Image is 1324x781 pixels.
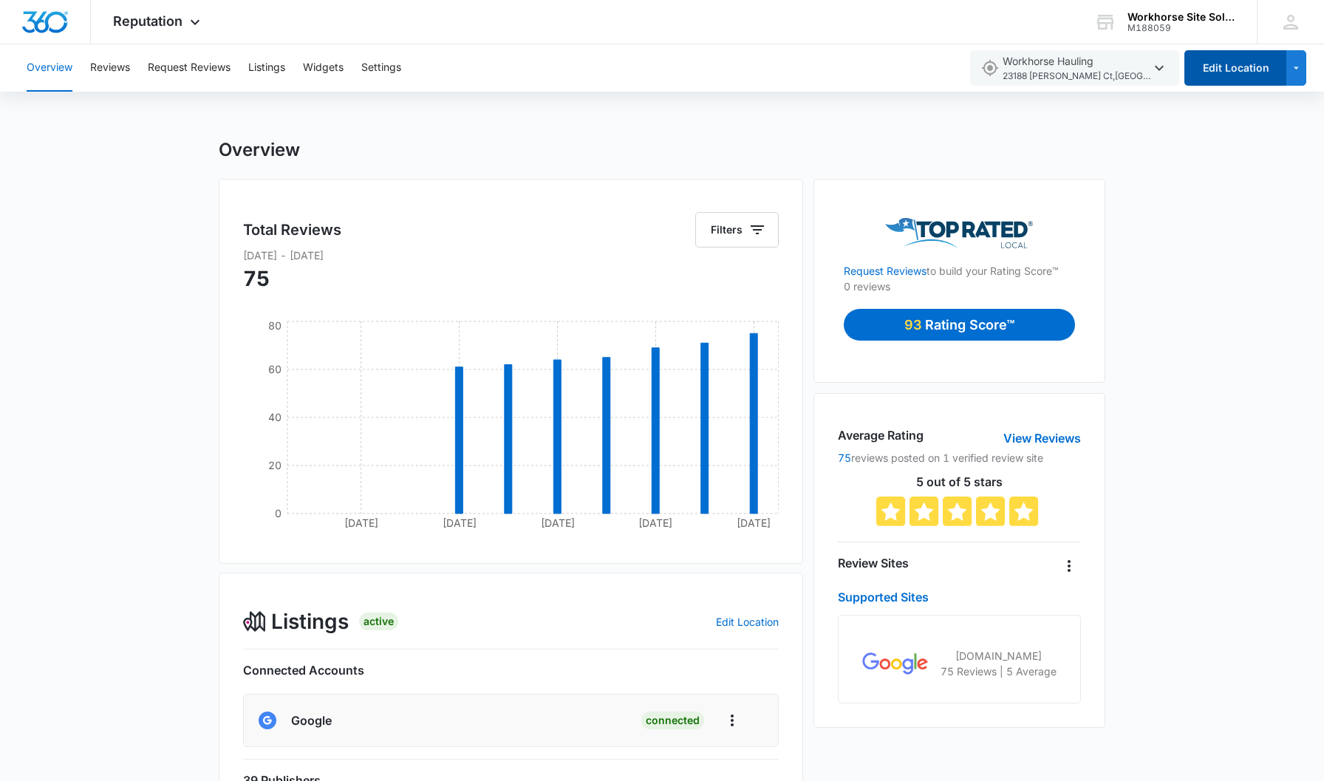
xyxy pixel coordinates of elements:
[695,212,779,248] button: Filters
[838,450,1081,465] p: reviews posted on 1 verified review site
[243,266,270,291] span: 75
[303,44,344,92] button: Widgets
[638,516,672,529] tspan: [DATE]
[713,706,751,734] button: Actions
[838,426,924,444] h4: Average Rating
[1127,11,1235,23] div: account name
[1003,53,1150,83] span: Workhorse Hauling
[737,516,771,529] tspan: [DATE]
[941,648,1057,664] p: [DOMAIN_NAME]
[1003,429,1081,447] a: View Reviews
[838,554,909,572] h4: Review Sites
[27,44,72,92] button: Overview
[844,248,1075,279] p: to build your Rating Score™
[1184,50,1286,86] button: Edit Location
[243,219,341,241] h5: Total Reviews
[925,315,1014,335] p: Rating Score™
[1127,23,1235,33] div: account id
[716,615,779,628] a: Edit Location
[271,606,349,637] span: Listings
[268,319,281,332] tspan: 80
[219,139,300,161] h1: Overview
[90,44,130,92] button: Reviews
[844,279,1075,294] p: 0 reviews
[1003,69,1150,83] span: 23188 [PERSON_NAME] Ct , [GEOGRAPHIC_DATA] , OR
[268,459,281,471] tspan: 20
[113,13,182,29] span: Reputation
[941,664,1057,679] p: 75 Reviews | 5 Average
[838,451,851,464] a: 75
[443,516,477,529] tspan: [DATE]
[243,661,779,679] h6: Connected Accounts
[361,44,401,92] button: Settings
[248,44,285,92] button: Listings
[1057,554,1081,578] button: Overflow Menu
[344,516,378,529] tspan: [DATE]
[275,507,281,519] tspan: 0
[885,218,1033,248] img: Top Rated Local Logo
[844,265,927,277] a: Request Reviews
[541,516,575,529] tspan: [DATE]
[268,363,281,375] tspan: 60
[838,476,1081,488] p: 5 out of 5 stars
[838,590,929,604] a: Supported Sites
[243,248,779,263] p: [DATE] - [DATE]
[359,613,398,630] div: Active
[904,315,925,335] p: 93
[268,411,281,423] tspan: 40
[291,712,332,729] h6: Google
[148,44,231,92] button: Request Reviews
[641,712,704,729] div: Connected
[970,50,1179,86] button: Workhorse Hauling23188 [PERSON_NAME] Ct,[GEOGRAPHIC_DATA],OR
